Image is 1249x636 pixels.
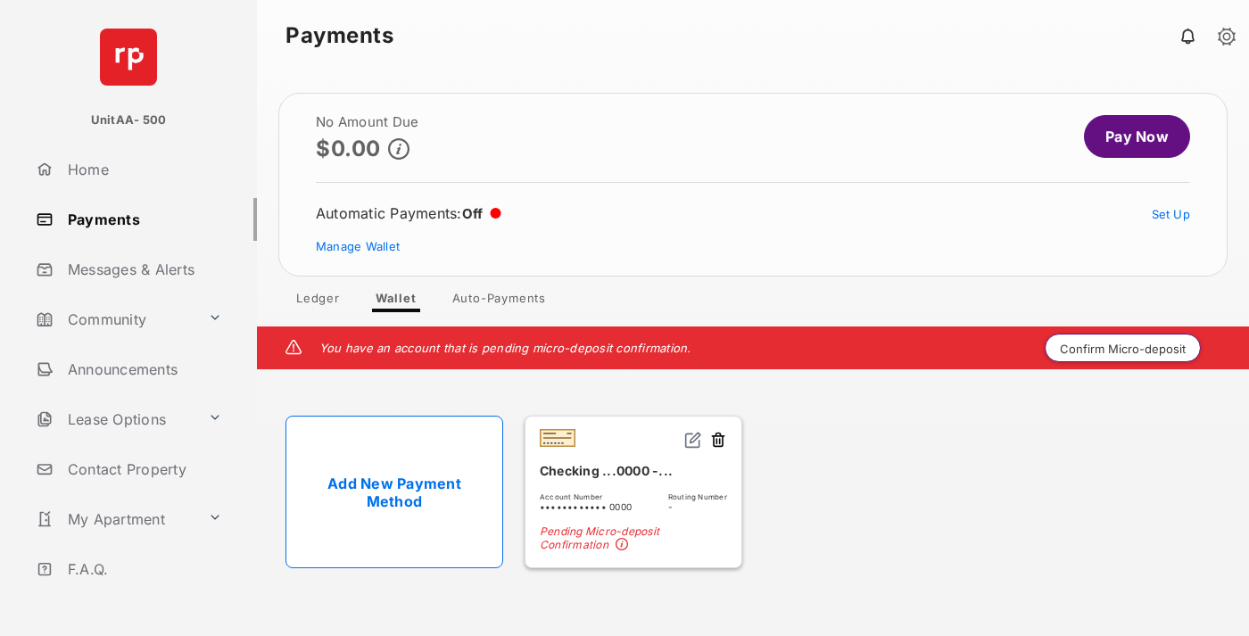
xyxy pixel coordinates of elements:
a: Manage Wallet [316,239,400,253]
a: Announcements [29,348,257,391]
div: Automatic Payments : [316,204,501,222]
a: Set Up [1152,207,1191,221]
a: Add New Payment Method [285,416,503,568]
div: Checking ...0000 -... [540,456,727,485]
a: Ledger [282,291,354,312]
strong: Payments [285,25,393,46]
a: Messages & Alerts [29,248,257,291]
a: Wallet [361,291,431,312]
em: You have an account that is pending micro-deposit confirmation. [319,341,691,355]
a: Auto-Payments [438,291,560,312]
a: Contact Property [29,448,257,491]
span: •••••••••••• 0000 [540,501,632,512]
span: Routing Number [668,492,727,501]
h2: No Amount Due [316,115,418,129]
span: - [668,501,727,512]
p: UnitAA- 500 [91,112,167,129]
button: Confirm Micro-deposit [1045,334,1201,362]
span: Pending Micro-deposit Confirmation [540,524,727,553]
a: F.A.Q. [29,548,257,591]
span: Off [462,205,484,222]
img: svg+xml;base64,PHN2ZyB4bWxucz0iaHR0cDovL3d3dy53My5vcmcvMjAwMC9zdmciIHdpZHRoPSI2NCIgaGVpZ2h0PSI2NC... [100,29,157,86]
a: Community [29,298,201,341]
p: $0.00 [316,136,381,161]
span: Account Number [540,492,632,501]
img: svg+xml;base64,PHN2ZyB2aWV3Qm94PSIwIDAgMjQgMjQiIHdpZHRoPSIxNiIgaGVpZ2h0PSIxNiIgZmlsbD0ibm9uZSIgeG... [684,431,702,449]
a: Lease Options [29,398,201,441]
a: My Apartment [29,498,201,541]
a: Payments [29,198,257,241]
a: Home [29,148,257,191]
